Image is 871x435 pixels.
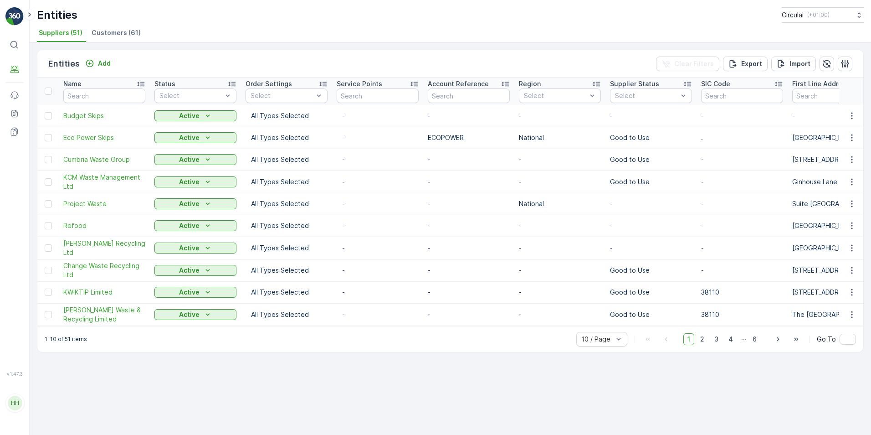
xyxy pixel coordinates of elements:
a: Eco Power Skips [63,133,145,142]
p: Export [741,59,762,68]
td: - [423,105,514,127]
p: - [342,243,413,253]
td: - [423,303,514,326]
td: - [514,105,605,127]
p: Active [179,310,200,319]
a: KWIKTIP Limited [63,288,145,297]
span: Customers (61) [92,28,141,37]
p: All Types Selected [251,111,322,120]
button: Circulai(+01:00) [782,7,864,23]
button: Active [154,220,236,231]
td: - [514,259,605,281]
p: All Types Selected [251,221,322,230]
p: Active [179,243,200,253]
td: - [697,259,788,281]
button: Active [154,309,236,320]
p: - [342,133,413,142]
td: - [423,281,514,303]
td: - [514,215,605,237]
span: Suppliers (51) [39,28,82,37]
td: ECOPOWER [423,127,514,149]
span: 3 [710,333,722,345]
a: Cumbria Waste Group [63,155,145,164]
span: Refood [63,221,145,230]
div: Toggle Row Selected [45,244,52,252]
p: SIC Code [701,79,730,88]
button: Active [154,154,236,165]
td: - [605,237,697,259]
a: Keenan Recycling Ltd [63,239,145,257]
p: Status [154,79,175,88]
p: Select [524,91,587,100]
div: Toggle Row Selected [45,156,52,163]
span: v 1.47.3 [5,371,24,377]
td: - [697,171,788,193]
td: - [514,237,605,259]
button: Active [154,110,236,121]
p: - [342,310,413,319]
span: [PERSON_NAME] Recycling Ltd [63,239,145,257]
td: - [423,215,514,237]
td: - [605,193,697,215]
p: Active [179,177,200,186]
p: Clear Filters [674,59,714,68]
p: Select [615,91,678,100]
p: Service Points [337,79,382,88]
div: Toggle Row Selected [45,222,52,229]
td: . [697,127,788,149]
p: Add [98,59,111,68]
p: Circulai [782,10,804,20]
p: Select [251,91,313,100]
span: KCM Waste Management Ltd [63,173,145,191]
button: HH [5,378,24,428]
span: Go To [817,335,836,344]
span: 2 [696,333,708,345]
input: Search [337,88,419,103]
p: All Types Selected [251,310,322,319]
p: ⌘B [21,41,30,48]
p: - [342,288,413,297]
div: Toggle Row Selected [45,289,52,296]
p: Active [179,111,200,120]
span: Budget Skips [63,111,145,120]
td: National [514,193,605,215]
td: - [605,215,697,237]
p: All Types Selected [251,155,322,164]
td: Good to Use [605,149,697,171]
button: Active [154,243,236,254]
div: HH [8,396,22,410]
td: - [514,303,605,326]
td: - [514,281,605,303]
p: Select [159,91,222,100]
button: Active [154,265,236,276]
p: Active [179,199,200,208]
td: National [514,127,605,149]
p: Active [179,288,200,297]
button: Import [771,57,816,71]
button: Clear Filters [656,57,719,71]
input: Search [701,88,783,103]
p: Name [63,79,82,88]
p: Supplier Status [610,79,659,88]
span: 6 [748,333,761,345]
a: Project Waste [63,199,145,208]
p: - [342,199,413,208]
p: Active [179,133,200,142]
div: Toggle Row Selected [45,134,52,141]
p: [PERSON_NAME][EMAIL_ADDRESS][DOMAIN_NAME] [28,378,85,406]
div: Toggle Row Selected [45,267,52,274]
td: Good to Use [605,127,697,149]
a: Change Waste Recycling Ltd [63,261,145,280]
td: Good to Use [605,171,697,193]
td: - [605,105,697,127]
p: - [342,155,413,164]
p: ... [741,333,747,345]
button: Export [723,57,768,71]
p: Entities [37,8,77,22]
p: Entities [48,57,80,70]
